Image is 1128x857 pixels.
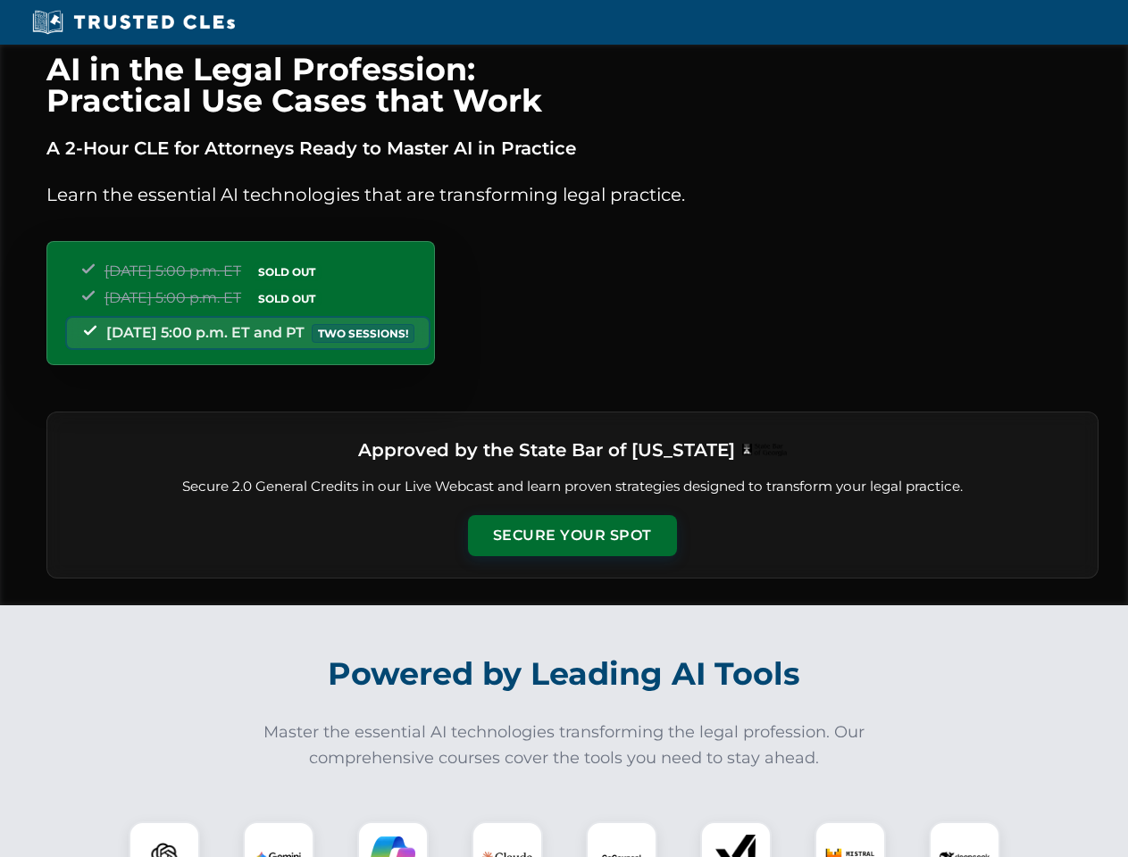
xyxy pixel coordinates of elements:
[46,54,1099,116] h1: AI in the Legal Profession: Practical Use Cases that Work
[742,444,787,456] img: Logo
[70,643,1059,705] h2: Powered by Leading AI Tools
[252,262,322,281] span: SOLD OUT
[46,134,1099,162] p: A 2-Hour CLE for Attorneys Ready to Master AI in Practice
[252,720,877,771] p: Master the essential AI technologies transforming the legal profession. Our comprehensive courses...
[252,289,322,308] span: SOLD OUT
[104,262,241,279] span: [DATE] 5:00 p.m. ET
[46,180,1099,209] p: Learn the essential AI technologies that are transforming legal practice.
[27,9,240,36] img: Trusted CLEs
[69,477,1076,497] p: Secure 2.0 General Credits in our Live Webcast and learn proven strategies designed to transform ...
[104,289,241,306] span: [DATE] 5:00 p.m. ET
[468,515,677,556] button: Secure Your Spot
[358,434,735,466] h3: Approved by the State Bar of [US_STATE]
